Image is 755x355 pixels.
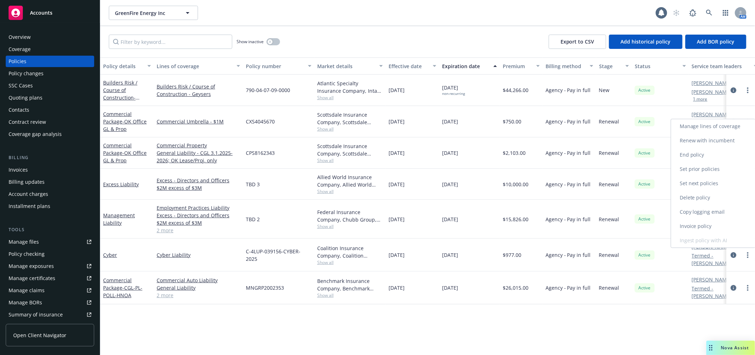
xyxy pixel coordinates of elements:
[109,35,232,49] input: Filter by keyword...
[157,251,240,259] a: Cyber Liability
[243,57,314,75] button: Policy number
[692,276,732,283] a: [PERSON_NAME]
[157,142,240,149] a: Commercial Property
[157,284,240,291] a: General Liability
[115,9,177,17] span: GreenFire Energy Inc
[638,181,652,187] span: Active
[389,118,405,125] span: [DATE]
[9,309,63,320] div: Summary of insurance
[632,57,689,75] button: Status
[389,86,405,94] span: [DATE]
[157,177,240,192] a: Excess - Directors and Officers $2M excess of $3M
[246,86,290,94] span: 790-04-07-09-0000
[9,176,45,188] div: Billing updates
[500,57,543,75] button: Premium
[157,212,240,227] a: Excess - Directors and Officers $2M excess of $3M
[317,111,383,126] div: Scottsdale Insurance Company, Scottsdale Insurance Company (Nationwide), CRC Group
[599,149,619,157] span: Renewal
[317,173,383,188] div: Allied World Insurance Company, Allied World Assurance Company (AWAC), CRC Group
[503,284,528,291] span: $26,015.00
[386,57,439,75] button: Effective date
[599,62,621,70] div: Stage
[442,62,489,70] div: Expiration date
[671,176,755,191] a: Set next policies
[157,118,240,125] a: Commercial Umbrella - $1M
[6,92,94,103] a: Quoting plans
[599,86,610,94] span: New
[442,149,458,157] span: [DATE]
[546,284,591,291] span: Agency - Pay in full
[638,216,652,222] span: Active
[246,181,260,188] span: TBD 3
[599,215,619,223] span: Renewal
[6,164,94,176] a: Invoices
[237,39,264,45] span: Show inactive
[9,164,28,176] div: Invoices
[546,149,591,157] span: Agency - Pay in full
[6,104,94,116] a: Contacts
[157,62,232,70] div: Lines of coverage
[744,251,752,259] a: more
[157,227,240,234] a: 2 more
[503,251,521,259] span: $977.00
[103,212,135,226] a: Management Liability
[9,80,33,91] div: SSC Cases
[685,35,746,49] button: Add BOR policy
[706,341,755,355] button: Nova Assist
[546,251,591,259] span: Agency - Pay in full
[546,86,591,94] span: Agency - Pay in full
[744,284,752,292] a: more
[6,68,94,79] a: Policy changes
[317,142,383,157] div: Scottsdale Insurance Company, Scottsdale Insurance Company (Nationwide), CRC Group
[6,128,94,140] a: Coverage gap analysis
[503,181,528,188] span: $10,000.00
[317,277,383,292] div: Benchmark Insurance Company, Benchmark Insurance Group, CRC Group
[442,91,465,96] div: non-recurring
[317,95,383,101] span: Show all
[103,62,143,70] div: Policy details
[100,57,154,75] button: Policy details
[442,215,458,223] span: [DATE]
[6,273,94,284] a: Manage certificates
[157,291,240,299] a: 2 more
[6,176,94,188] a: Billing updates
[103,181,139,188] a: Excess Liability
[9,56,26,67] div: Policies
[246,215,260,223] span: TBD 2
[317,188,383,194] span: Show all
[729,251,738,259] a: circleInformation
[314,57,386,75] button: Market details
[549,35,606,49] button: Export to CSV
[546,215,591,223] span: Agency - Pay in full
[317,292,383,298] span: Show all
[669,6,684,20] a: Start snowing
[317,157,383,163] span: Show all
[671,205,755,219] a: Copy logging email
[702,6,716,20] a: Search
[671,219,755,233] a: Invoice policy
[103,284,142,299] span: - CGL-PL-POLL-HNOA
[6,3,94,23] a: Accounts
[6,31,94,43] a: Overview
[6,248,94,260] a: Policy checking
[686,6,700,20] a: Report a Bug
[317,80,383,95] div: Atlantic Specialty Insurance Company, Intact Insurance, CRC Group
[317,208,383,223] div: Federal Insurance Company, Chubb Group, CRC Group
[6,260,94,272] a: Manage exposures
[6,154,94,161] div: Billing
[389,284,405,291] span: [DATE]
[671,162,755,176] a: Set prior policies
[442,284,458,291] span: [DATE]
[103,118,147,132] span: - OK Office GL & Prop
[157,277,240,284] a: Commercial Auto Liability
[317,223,383,229] span: Show all
[6,56,94,67] a: Policies
[6,236,94,248] a: Manage files
[6,188,94,200] a: Account charges
[9,104,29,116] div: Contacts
[9,285,45,296] div: Manage claims
[6,297,94,308] a: Manage BORs
[503,215,528,223] span: $15,826.00
[103,79,140,116] a: Builders Risk / Course of Construction
[546,62,586,70] div: Billing method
